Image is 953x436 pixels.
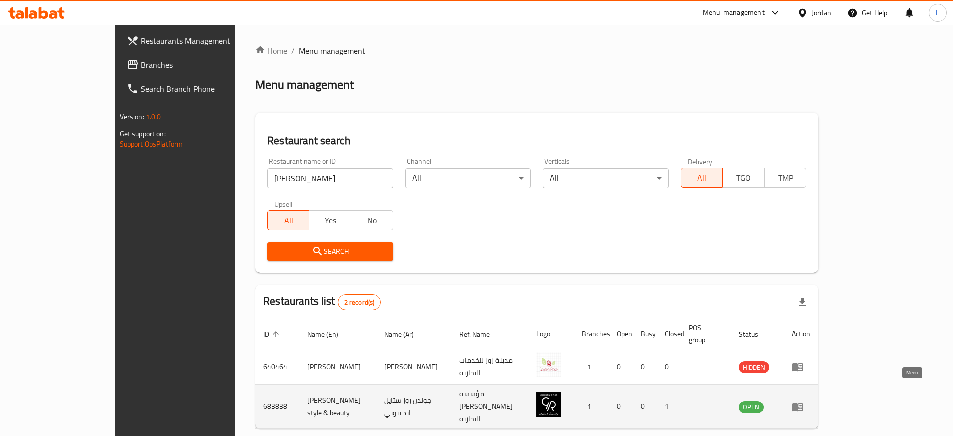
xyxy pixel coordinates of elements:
[272,213,305,228] span: All
[739,362,769,373] span: HIDDEN
[936,7,939,18] span: L
[727,171,760,185] span: TGO
[267,168,393,188] input: Search for restaurant name or ID..
[255,319,818,429] table: enhanced table
[609,385,633,429] td: 0
[459,328,503,340] span: Ref. Name
[351,210,393,230] button: No
[255,45,818,57] nav: breadcrumb
[376,385,451,429] td: جولدن روز ستايل اند بيوتي
[812,7,831,18] div: Jordan
[355,213,389,228] span: No
[291,45,295,57] li: /
[141,59,266,71] span: Branches
[633,385,657,429] td: 0
[275,245,385,258] span: Search
[299,349,376,385] td: [PERSON_NAME]
[769,171,802,185] span: TMP
[790,290,814,314] div: Export file
[376,349,451,385] td: [PERSON_NAME]
[141,35,266,47] span: Restaurants Management
[657,319,681,349] th: Closed
[313,213,347,228] span: Yes
[307,328,351,340] span: Name (En)
[267,210,309,230] button: All
[309,210,351,230] button: Yes
[299,385,376,429] td: [PERSON_NAME] style & beauty
[405,168,531,188] div: All
[263,328,282,340] span: ID
[681,168,723,188] button: All
[119,29,274,53] a: Restaurants Management
[451,385,528,429] td: مؤسسة [PERSON_NAME] التجارية
[689,322,719,346] span: POS group
[120,137,183,151] a: Support.OpsPlatform
[543,168,669,188] div: All
[574,319,609,349] th: Branches
[633,319,657,349] th: Busy
[657,385,681,429] td: 1
[338,294,382,310] div: Total records count
[574,385,609,429] td: 1
[120,127,166,140] span: Get support on:
[685,171,719,185] span: All
[784,319,818,349] th: Action
[739,401,764,413] span: OPEN
[609,349,633,385] td: 0
[722,168,765,188] button: TGO
[267,133,806,149] h2: Restaurant search
[633,349,657,385] td: 0
[267,242,393,261] button: Search
[764,168,806,188] button: TMP
[384,328,427,340] span: Name (Ar)
[119,53,274,77] a: Branches
[263,294,381,310] h2: Restaurants list
[255,77,354,93] h2: Menu management
[657,349,681,385] td: 0
[146,110,161,123] span: 1.0.0
[574,349,609,385] td: 1
[338,298,381,307] span: 2 record(s)
[536,392,561,417] img: Golden rose style & beauty
[703,7,765,19] div: Menu-management
[299,45,365,57] span: Menu management
[141,83,266,95] span: Search Branch Phone
[255,349,299,385] td: 640464
[120,110,144,123] span: Version:
[528,319,574,349] th: Logo
[739,328,772,340] span: Status
[451,349,528,385] td: مدينة زوز للخدمات التجارية
[688,158,713,165] label: Delivery
[609,319,633,349] th: Open
[536,352,561,377] img: Golden Rose
[274,200,293,207] label: Upsell
[792,361,810,373] div: Menu
[119,77,274,101] a: Search Branch Phone
[255,385,299,429] td: 683838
